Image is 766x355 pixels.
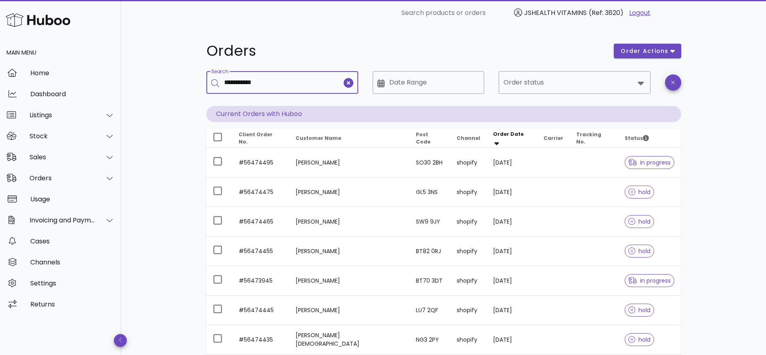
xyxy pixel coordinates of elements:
[409,237,450,266] td: BT82 0RJ
[628,337,651,342] span: hold
[289,237,409,266] td: [PERSON_NAME]
[232,129,290,148] th: Client Order No.
[29,111,95,119] div: Listings
[289,148,409,177] td: [PERSON_NAME]
[232,325,290,355] td: #56474435
[487,148,537,177] td: [DATE]
[409,129,450,148] th: Post Code
[6,11,70,29] img: Huboo Logo
[409,296,450,325] td: LU7 2QF
[409,177,450,207] td: GL5 3NS
[487,325,537,355] td: [DATE]
[493,131,524,137] span: Order Date
[30,258,115,266] div: Channels
[232,207,290,237] td: #56474465
[289,325,409,355] td: [PERSON_NAME][DEMOGRAPHIC_DATA]
[30,90,115,98] div: Dashboard
[30,195,115,203] div: Usage
[29,132,95,140] div: Stock
[620,47,669,55] span: order actions
[628,307,651,313] span: hold
[239,131,273,145] span: Client Order No.
[232,177,290,207] td: #56474475
[232,296,290,325] td: #56474445
[618,129,681,148] th: Status
[206,106,681,122] p: Current Orders with Huboo
[487,177,537,207] td: [DATE]
[487,237,537,266] td: [DATE]
[576,131,601,145] span: Tracking No.
[499,71,651,94] div: Order status
[625,135,649,142] span: Status
[30,279,115,287] div: Settings
[629,8,651,18] a: Logout
[537,129,570,148] th: Carrier
[450,237,487,266] td: shopify
[450,207,487,237] td: shopify
[450,266,487,296] td: shopify
[628,248,651,254] span: hold
[524,8,587,17] span: JSHEALTH VITAMINS
[450,325,487,355] td: shopify
[30,237,115,245] div: Cases
[232,148,290,177] td: #56474495
[289,129,409,148] th: Customer Name
[487,207,537,237] td: [DATE]
[544,135,563,142] span: Carrier
[570,129,618,148] th: Tracking No.
[628,160,671,165] span: in progress
[409,325,450,355] td: NG3 2PY
[30,69,115,77] div: Home
[450,296,487,325] td: shopify
[487,296,537,325] td: [DATE]
[289,266,409,296] td: [PERSON_NAME]
[30,300,115,308] div: Returns
[289,207,409,237] td: [PERSON_NAME]
[450,177,487,207] td: shopify
[450,129,487,148] th: Channel
[344,78,353,88] button: clear icon
[29,174,95,182] div: Orders
[296,135,341,142] span: Customer Name
[232,237,290,266] td: #56474455
[409,266,450,296] td: BT70 3DT
[628,189,651,195] span: hold
[29,216,95,224] div: Invoicing and Payments
[211,69,228,75] label: Search
[487,266,537,296] td: [DATE]
[232,266,290,296] td: #56473945
[29,153,95,161] div: Sales
[416,131,430,145] span: Post Code
[206,44,604,58] h1: Orders
[289,177,409,207] td: [PERSON_NAME]
[289,296,409,325] td: [PERSON_NAME]
[589,8,623,17] span: (Ref: 3620)
[409,148,450,177] td: SO30 2BH
[457,135,480,142] span: Channel
[450,148,487,177] td: shopify
[614,44,681,58] button: order actions
[628,278,671,283] span: in progress
[487,129,537,148] th: Order Date: Sorted descending. Activate to remove sorting.
[409,207,450,237] td: SW9 9JY
[628,219,651,224] span: hold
